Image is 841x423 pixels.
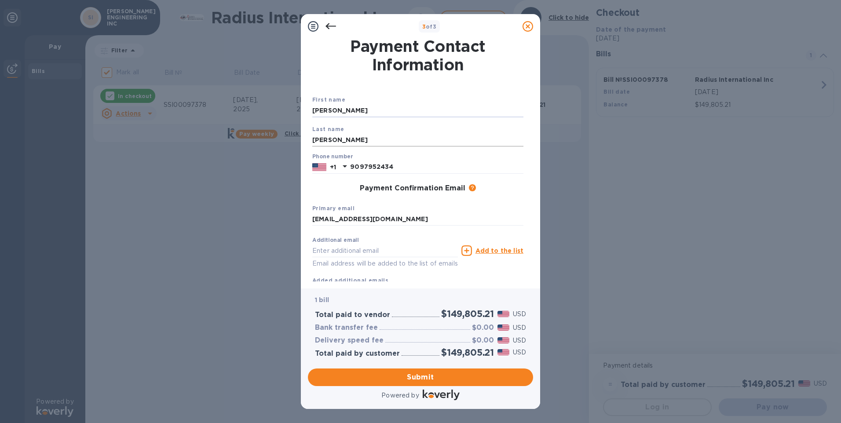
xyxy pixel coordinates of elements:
[312,96,345,103] b: First name
[312,37,523,74] h1: Payment Contact Information
[497,337,509,343] img: USD
[330,163,336,171] p: +1
[308,368,533,386] button: Submit
[312,238,359,243] label: Additional email
[423,390,460,400] img: Logo
[315,311,390,319] h3: Total paid to vendor
[315,350,400,358] h3: Total paid by customer
[315,372,526,383] span: Submit
[312,213,523,226] input: Enter your primary name
[350,160,523,174] input: Enter your phone number
[312,154,353,160] label: Phone number
[312,104,523,117] input: Enter your first name
[312,259,458,269] p: Email address will be added to the list of emails
[312,244,458,257] input: Enter additional email
[422,23,426,30] span: 3
[360,184,465,193] h3: Payment Confirmation Email
[315,324,378,332] h3: Bank transfer fee
[312,133,523,146] input: Enter your last name
[513,310,526,319] p: USD
[312,277,388,284] b: Added additional emails
[513,348,526,357] p: USD
[497,325,509,331] img: USD
[441,308,494,319] h2: $149,805.21
[475,247,523,254] u: Add to the list
[312,205,355,211] b: Primary email
[497,311,509,317] img: USD
[472,324,494,332] h3: $0.00
[312,126,344,132] b: Last name
[422,23,437,30] b: of 3
[513,323,526,332] p: USD
[315,336,384,345] h3: Delivery speed fee
[315,296,329,303] b: 1 bill
[513,336,526,345] p: USD
[312,162,326,172] img: US
[472,336,494,345] h3: $0.00
[441,347,494,358] h2: $149,805.21
[497,349,509,355] img: USD
[381,391,419,400] p: Powered by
